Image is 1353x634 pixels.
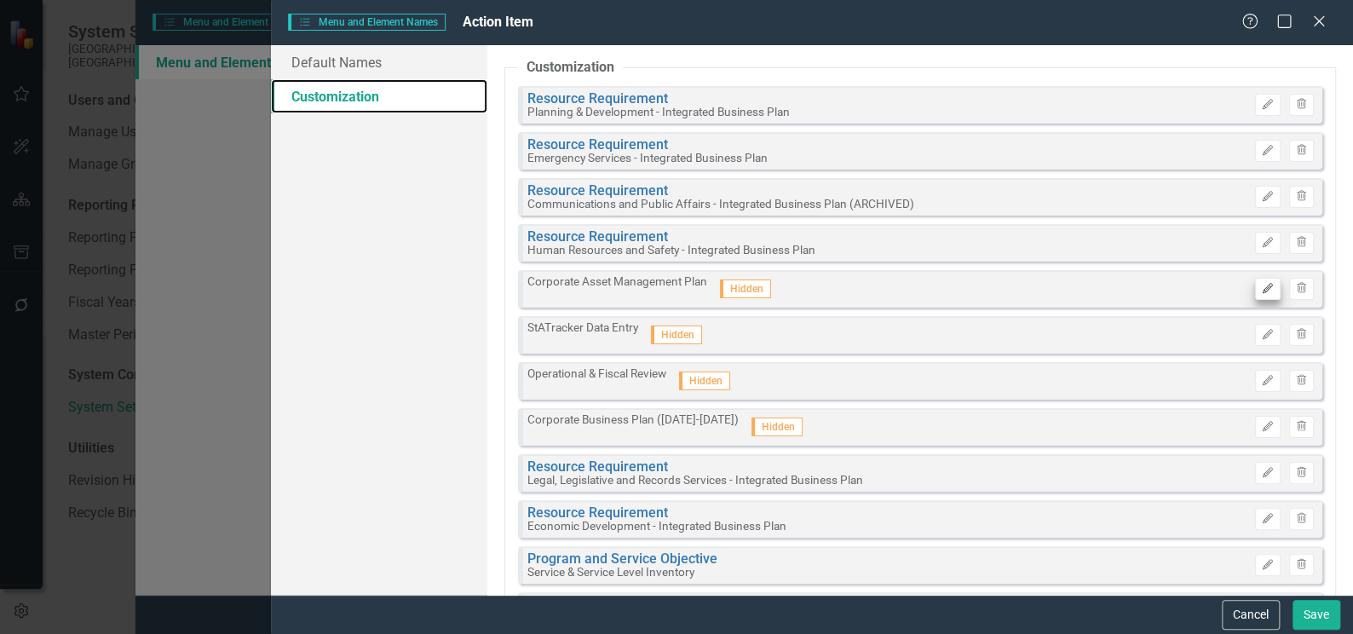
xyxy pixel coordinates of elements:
[288,14,446,31] span: Menu and Element Names
[271,79,487,113] a: Customization
[527,244,815,256] small: Human Resources and Safety - Integrated Business Plan
[527,551,717,566] a: Program and Service Objective
[527,275,707,288] small: Corporate Asset Management Plan
[527,474,863,487] small: Legal, Legislative and Records Services - Integrated Business Plan
[527,321,638,334] small: StATracker Data Entry
[271,45,487,79] a: Default Names
[527,505,786,520] a: Resource Requirement
[651,326,702,344] span: Hidden
[527,91,790,106] a: Resource Requirement
[527,459,863,474] a: Resource Requirement
[527,137,768,152] a: Resource Requirement
[720,280,771,298] span: Hidden
[1293,600,1340,630] button: Save
[527,367,666,380] small: Operational & Fiscal Review
[527,198,914,210] small: Communications and Public Affairs - Integrated Business Plan (ARCHIVED)
[527,183,914,198] a: Resource Requirement
[463,14,533,30] span: Action Item
[527,413,739,426] small: Corporate Business Plan ([DATE]-[DATE])
[527,566,717,579] small: Service & Service Level Inventory
[518,58,623,78] legend: Customization
[527,152,768,164] small: Emergency Services - Integrated Business Plan
[751,418,803,436] span: Hidden
[527,520,786,533] small: Economic Development - Integrated Business Plan
[527,106,790,118] small: Planning & Development - Integrated Business Plan
[679,372,730,390] span: Hidden
[527,229,815,244] a: Resource Requirement
[1222,600,1280,630] button: Cancel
